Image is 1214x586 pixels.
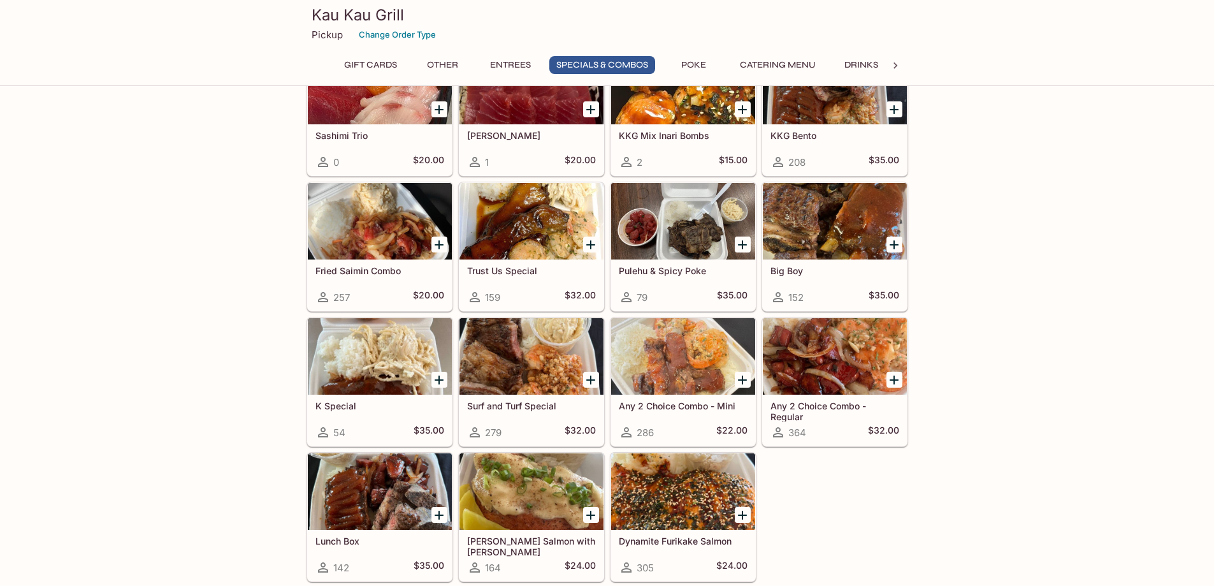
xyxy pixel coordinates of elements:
button: Add Pulehu & Spicy Poke [735,237,751,253]
div: Fried Saimin Combo [308,183,452,260]
h5: $32.00 [565,425,596,440]
div: Surf and Turf Special [459,318,603,395]
h5: $24.00 [716,560,748,575]
h5: K Special [315,400,444,411]
a: [PERSON_NAME]1$20.00 [459,47,604,176]
button: Poke [665,56,723,74]
h5: $22.00 [716,425,748,440]
h5: $35.00 [869,154,899,170]
span: 279 [485,427,502,439]
h3: Kau Kau Grill [312,5,903,25]
h5: Any 2 Choice Combo - Regular [770,400,899,421]
span: 1 [485,156,489,168]
h5: [PERSON_NAME] [467,130,596,141]
button: Gift Cards [337,56,404,74]
span: 364 [788,427,806,439]
h5: $15.00 [719,154,748,170]
a: Any 2 Choice Combo - Mini286$22.00 [611,318,756,446]
h5: $32.00 [868,425,899,440]
span: 142 [333,562,349,574]
div: Sashimi Trio [308,48,452,124]
button: Add Any 2 Choice Combo - Mini [735,372,751,388]
h5: $35.00 [414,560,444,575]
span: 0 [333,156,339,168]
a: Sashimi Trio0$20.00 [307,47,452,176]
button: Change Order Type [353,25,442,45]
h5: Big Boy [770,265,899,276]
button: Add Surf and Turf Special [583,372,599,388]
button: Entrees [482,56,539,74]
button: Add Sashimi Trio [431,101,447,117]
h5: Sashimi Trio [315,130,444,141]
h5: $32.00 [565,289,596,305]
div: K Special [308,318,452,395]
h5: KKG Mix Inari Bombs [619,130,748,141]
div: Dynamite Furikake Salmon [611,453,755,530]
h5: Surf and Turf Special [467,400,596,411]
h5: KKG Bento [770,130,899,141]
h5: Dynamite Furikake Salmon [619,536,748,546]
h5: $35.00 [869,289,899,305]
button: Add Any 2 Choice Combo - Regular [886,372,902,388]
div: Ahi Sashimi [459,48,603,124]
h5: [PERSON_NAME] Salmon with [PERSON_NAME] [467,536,596,557]
button: Add Dynamite Furikake Salmon [735,507,751,523]
button: Add Trust Us Special [583,237,599,253]
h5: Trust Us Special [467,265,596,276]
button: Catering Menu [733,56,823,74]
a: Surf and Turf Special279$32.00 [459,318,604,446]
h5: $35.00 [717,289,748,305]
h5: $35.00 [414,425,444,440]
h5: $20.00 [413,289,444,305]
div: Ora King Salmon with Aburi Garlic Mayo [459,453,603,530]
a: Trust Us Special159$32.00 [459,182,604,311]
button: Add Ahi Sashimi [583,101,599,117]
span: 164 [485,562,501,574]
span: 286 [637,427,654,439]
button: Specials & Combos [549,56,655,74]
a: K Special54$35.00 [307,318,452,446]
h5: $20.00 [413,154,444,170]
h5: Lunch Box [315,536,444,546]
div: KKG Bento [763,48,907,124]
button: Add Fried Saimin Combo [431,237,447,253]
div: Any 2 Choice Combo - Regular [763,318,907,395]
span: 54 [333,427,345,439]
h5: $20.00 [565,154,596,170]
span: 305 [637,562,654,574]
a: KKG Mix Inari Bombs2$15.00 [611,47,756,176]
h5: $24.00 [565,560,596,575]
a: Pulehu & Spicy Poke79$35.00 [611,182,756,311]
h5: Any 2 Choice Combo - Mini [619,400,748,411]
button: Add KKG Bento [886,101,902,117]
span: 2 [637,156,642,168]
button: Other [414,56,472,74]
div: Any 2 Choice Combo - Mini [611,318,755,395]
a: Fried Saimin Combo257$20.00 [307,182,452,311]
span: 152 [788,291,804,304]
button: Add Lunch Box [431,507,447,523]
div: Trust Us Special [459,183,603,260]
p: Pickup [312,29,343,41]
button: Add Big Boy [886,237,902,253]
div: Big Boy [763,183,907,260]
a: Dynamite Furikake Salmon305$24.00 [611,453,756,582]
div: KKG Mix Inari Bombs [611,48,755,124]
span: 257 [333,291,350,304]
button: Drinks [833,56,890,74]
h5: Pulehu & Spicy Poke [619,265,748,276]
span: 208 [788,156,806,168]
a: Any 2 Choice Combo - Regular364$32.00 [762,318,907,446]
a: KKG Bento208$35.00 [762,47,907,176]
div: Pulehu & Spicy Poke [611,183,755,260]
a: Lunch Box142$35.00 [307,453,452,582]
a: Big Boy152$35.00 [762,182,907,311]
span: 79 [637,291,647,304]
a: [PERSON_NAME] Salmon with [PERSON_NAME]164$24.00 [459,453,604,582]
button: Add KKG Mix Inari Bombs [735,101,751,117]
div: Lunch Box [308,453,452,530]
button: Add Ora King Salmon with Aburi Garlic Mayo [583,507,599,523]
button: Add K Special [431,372,447,388]
h5: Fried Saimin Combo [315,265,444,276]
span: 159 [485,291,500,304]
